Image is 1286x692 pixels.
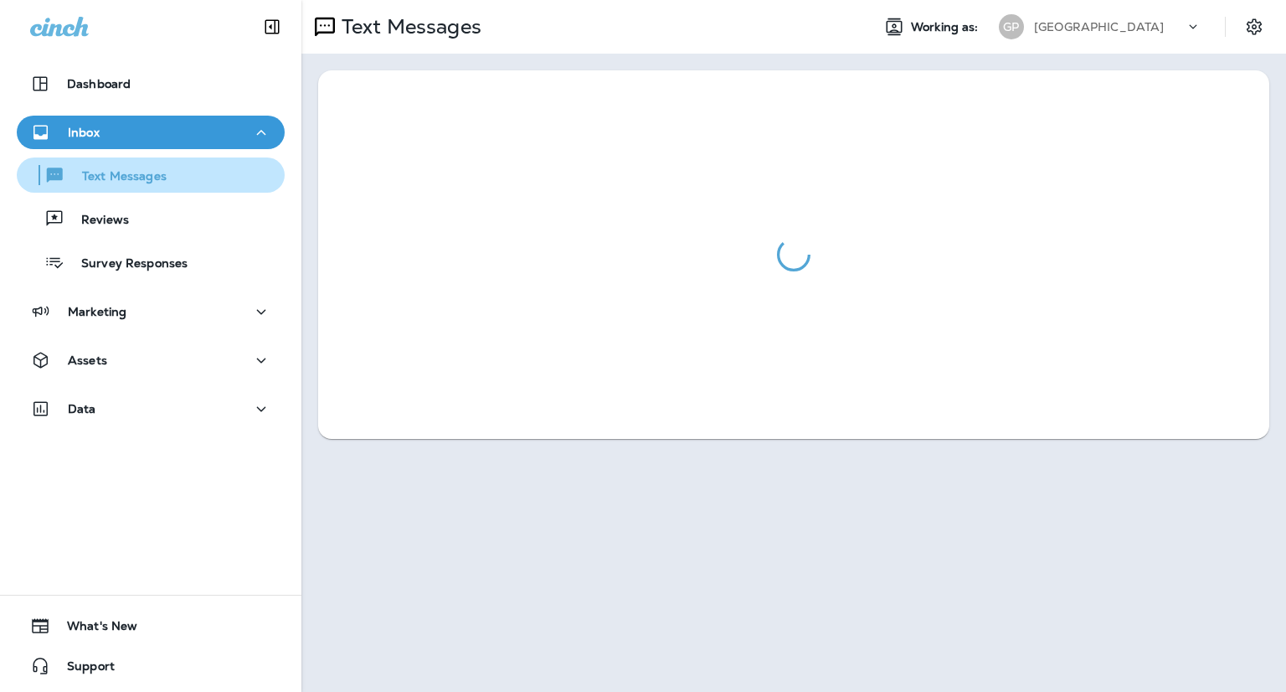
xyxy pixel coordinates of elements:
p: Text Messages [335,14,481,39]
p: Assets [68,354,107,367]
button: Survey Responses [17,245,285,280]
p: Data [68,402,96,416]
span: Working as: [911,20,982,34]
div: GP [999,14,1024,39]
button: What's New [17,609,285,643]
p: [GEOGRAPHIC_DATA] [1034,20,1164,34]
p: Marketing [68,305,126,318]
p: Dashboard [67,77,131,90]
button: Text Messages [17,158,285,193]
button: Inbox [17,116,285,149]
button: Collapse Sidebar [249,10,296,44]
button: Marketing [17,295,285,328]
p: Inbox [68,126,100,139]
button: Dashboard [17,67,285,101]
button: Data [17,392,285,426]
button: Settings [1239,12,1269,42]
button: Support [17,649,285,683]
p: Survey Responses [64,256,188,272]
button: Reviews [17,201,285,236]
p: Text Messages [65,169,167,185]
p: Reviews [64,213,129,229]
span: Support [50,659,115,679]
button: Assets [17,343,285,377]
span: What's New [50,619,137,639]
